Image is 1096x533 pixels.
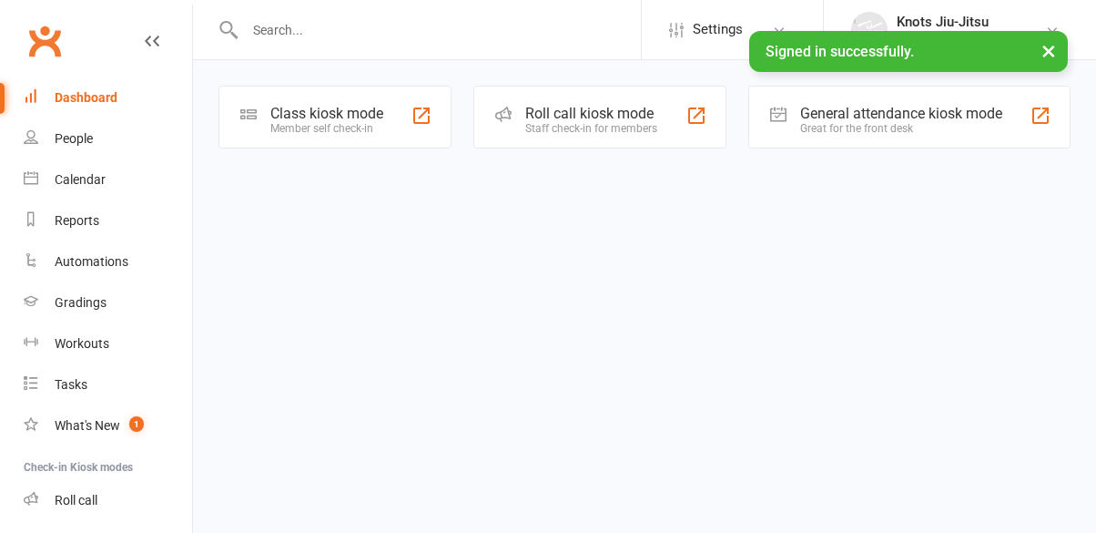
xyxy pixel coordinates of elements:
div: Workouts [55,336,109,351]
a: Reports [24,200,192,241]
div: Knots Jiu-Jitsu [897,14,989,30]
div: Roll call [55,493,97,507]
div: Tasks [55,377,87,392]
div: Reports [55,213,99,228]
button: × [1032,31,1065,70]
div: What's New [55,418,120,433]
span: Signed in successfully. [766,43,914,60]
span: 1 [129,416,144,432]
a: Tasks [24,364,192,405]
div: Roll call kiosk mode [525,105,657,122]
div: Automations [55,254,128,269]
div: Knots Jiu-Jitsu [897,30,989,46]
div: General attendance kiosk mode [800,105,1002,122]
div: Dashboard [55,90,117,105]
a: Dashboard [24,77,192,118]
a: Gradings [24,282,192,323]
a: People [24,118,192,159]
a: Workouts [24,323,192,364]
div: Great for the front desk [800,122,1002,135]
span: Settings [693,9,743,50]
div: Calendar [55,172,106,187]
a: Calendar [24,159,192,200]
a: Automations [24,241,192,282]
div: Class kiosk mode [270,105,383,122]
input: Search... [239,17,641,43]
img: thumb_image1637287962.png [851,12,888,48]
div: Staff check-in for members [525,122,657,135]
a: Roll call [24,480,192,521]
div: People [55,131,93,146]
div: Gradings [55,295,107,310]
div: Member self check-in [270,122,383,135]
a: What's New1 [24,405,192,446]
a: Clubworx [22,18,67,64]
